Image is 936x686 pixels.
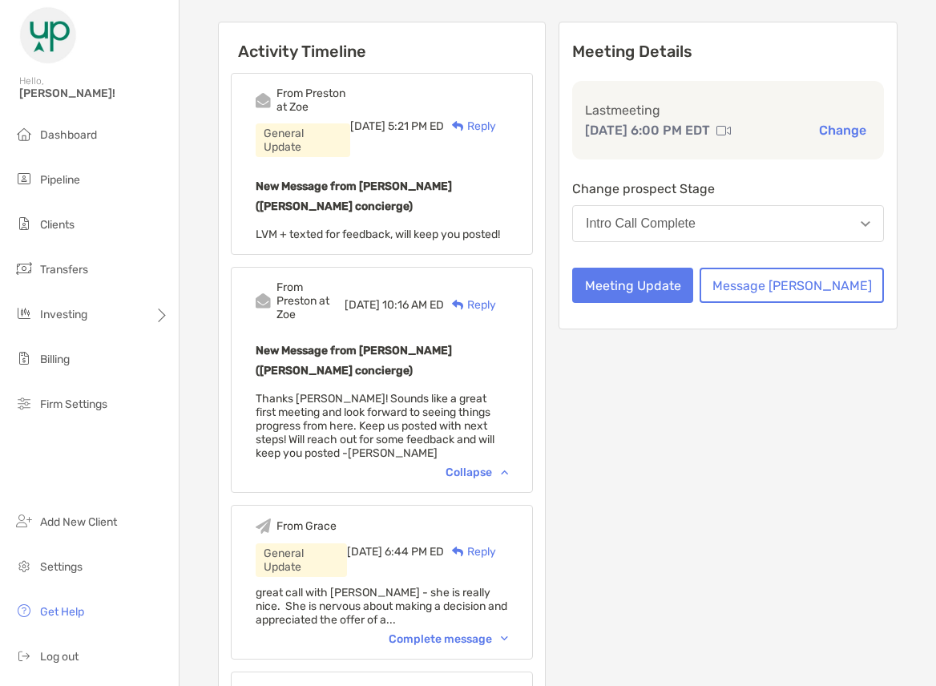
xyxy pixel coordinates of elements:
img: communication type [716,124,731,137]
div: Reply [444,118,496,135]
img: Zoe Logo [19,6,77,64]
b: New Message from [PERSON_NAME] ([PERSON_NAME] concierge) [256,344,452,377]
img: add_new_client icon [14,511,34,531]
span: Thanks [PERSON_NAME]! Sounds like a great first meeting and look forward to seeing things progres... [256,392,494,460]
div: From Grace [276,519,337,533]
button: Meeting Update [572,268,693,303]
p: Change prospect Stage [572,179,884,199]
span: Clients [40,218,75,232]
img: Chevron icon [501,470,508,474]
img: logout icon [14,646,34,665]
span: LVM + texted for feedback, will keep you posted! [256,228,500,241]
img: billing icon [14,349,34,368]
span: 10:16 AM ED [382,298,444,312]
img: Event icon [256,293,271,309]
span: Log out [40,650,79,664]
span: Billing [40,353,70,366]
span: Transfers [40,263,88,276]
span: [DATE] [350,119,385,133]
span: [DATE] [347,545,382,559]
img: clients icon [14,214,34,233]
p: Meeting Details [572,42,884,62]
p: Last meeting [585,100,871,120]
div: Intro Call Complete [586,216,696,231]
p: [DATE] 6:00 PM EDT [585,120,710,140]
span: [DATE] [345,298,380,312]
img: pipeline icon [14,169,34,188]
div: Complete message [389,632,508,646]
img: Open dropdown arrow [861,221,870,227]
img: investing icon [14,304,34,323]
div: From Preston at Zoe [276,280,345,321]
span: Get Help [40,605,84,619]
img: Event icon [256,519,271,534]
div: From Preston at Zoe [276,87,350,114]
b: New Message from [PERSON_NAME] ([PERSON_NAME] concierge) [256,180,452,213]
span: Pipeline [40,173,80,187]
div: General Update [256,123,350,157]
img: transfers icon [14,259,34,278]
h6: Activity Timeline [219,22,545,61]
span: Investing [40,308,87,321]
button: Intro Call Complete [572,205,884,242]
button: Message [PERSON_NAME] [700,268,884,303]
span: Settings [40,560,83,574]
img: Event icon [256,93,271,108]
span: Dashboard [40,128,97,142]
img: firm-settings icon [14,393,34,413]
img: dashboard icon [14,124,34,143]
span: Add New Client [40,515,117,529]
img: settings icon [14,556,34,575]
div: Collapse [446,466,508,479]
img: Chevron icon [501,636,508,641]
div: Reply [444,543,496,560]
span: great call with [PERSON_NAME] - she is really nice. She is nervous about making a decision and ap... [256,586,507,627]
span: Firm Settings [40,397,107,411]
div: Reply [444,297,496,313]
img: Reply icon [452,300,464,310]
img: get-help icon [14,601,34,620]
span: 5:21 PM ED [388,119,444,133]
span: [PERSON_NAME]! [19,87,169,100]
div: General Update [256,543,347,577]
span: 6:44 PM ED [385,545,444,559]
img: Reply icon [452,121,464,131]
button: Change [814,122,871,139]
img: Reply icon [452,547,464,557]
